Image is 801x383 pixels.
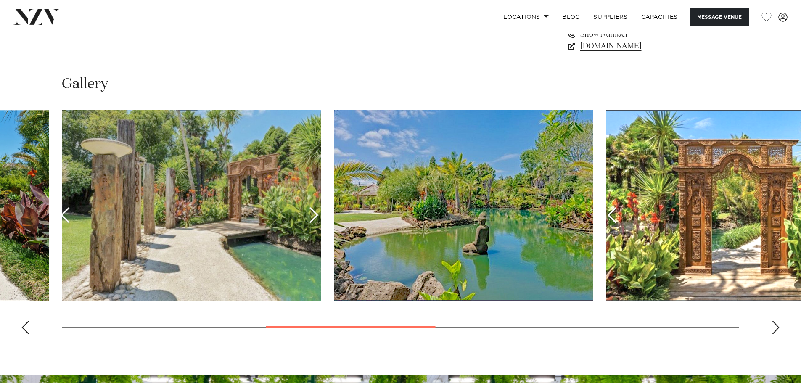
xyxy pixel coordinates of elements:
h2: Gallery [62,75,108,94]
button: Message Venue [690,8,749,26]
a: [DOMAIN_NAME] [566,40,703,52]
img: nzv-logo.png [13,9,59,24]
a: Show Number [566,29,703,40]
swiper-slide: 4 / 10 [62,110,321,301]
swiper-slide: 5 / 10 [334,110,593,301]
a: Capacities [634,8,685,26]
a: Locations [497,8,555,26]
a: BLOG [555,8,587,26]
a: SUPPLIERS [587,8,634,26]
